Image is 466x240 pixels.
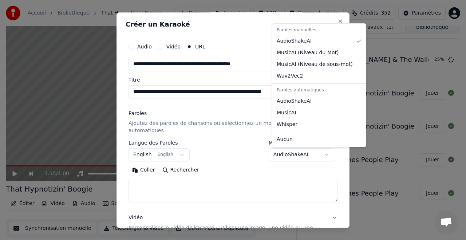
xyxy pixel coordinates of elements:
span: MusicAI ( Niveau de sous-mot ) [277,61,353,68]
span: MusicAI ( Niveau du Mot ) [277,49,339,56]
span: AudioShakeAI [277,98,312,105]
div: Paroles manuelles [274,25,364,35]
span: Whisper [277,121,297,128]
span: Wav2Vec2 [277,72,303,80]
span: MusicAI [277,109,296,117]
span: AudioShakeAI [277,38,312,45]
span: Aucun [277,136,293,143]
div: Paroles automatiques [274,85,364,95]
